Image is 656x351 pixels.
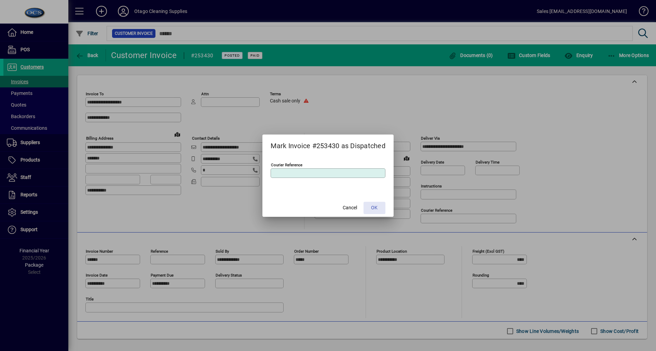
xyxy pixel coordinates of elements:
mat-label: Courier Reference [271,162,302,167]
span: OK [371,204,378,211]
h2: Mark Invoice #253430 as Dispatched [262,135,394,154]
button: OK [364,202,385,214]
span: Cancel [343,204,357,211]
button: Cancel [339,202,361,214]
